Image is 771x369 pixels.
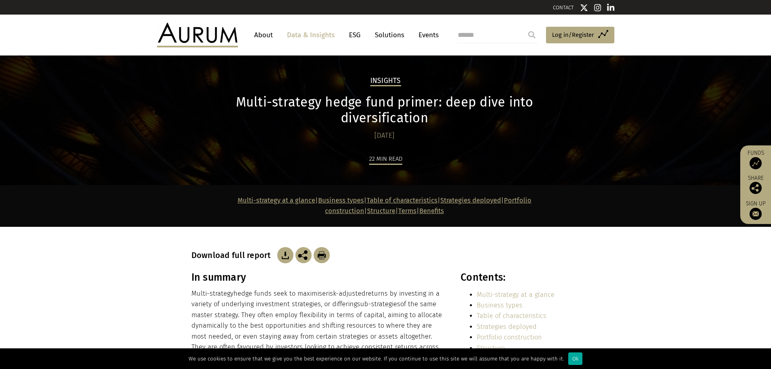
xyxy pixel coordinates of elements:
a: Portfolio construction [477,333,542,341]
a: Multi-strategy at a glance [477,291,554,299]
div: Share [744,175,767,194]
img: Twitter icon [580,4,588,12]
h3: In summary [191,271,443,284]
img: Instagram icon [594,4,601,12]
div: [DATE] [191,130,578,141]
a: Benefits [419,207,444,215]
h1: Multi-strategy hedge fund primer: deep dive into diversification [191,94,578,126]
span: Multi-strategy [191,290,234,297]
img: Download Article [277,247,293,263]
h2: Insights [370,77,401,86]
a: ESG [345,28,365,43]
span: Log in/Register [552,30,594,40]
img: Sign up to our newsletter [750,208,762,220]
a: CONTACT [553,4,574,11]
img: Access Funds [750,157,762,169]
img: Share this post [295,247,312,263]
a: Log in/Register [546,27,614,44]
a: Structure [367,207,395,215]
a: Funds [744,149,767,169]
input: Submit [524,27,540,43]
strong: | [416,207,419,215]
img: Aurum [157,23,238,47]
span: sub-strategies [357,300,400,308]
span: risk-adjusted [326,290,365,297]
h3: Download full report [191,250,275,260]
img: Share this post [750,182,762,194]
a: Business types [477,301,522,309]
a: Data & Insights [283,28,339,43]
img: Download Article [314,247,330,263]
a: Structure [477,344,505,352]
h3: Contents: [461,271,578,284]
a: About [250,28,277,43]
a: Table of characteristics [367,196,438,204]
div: 22 min read [369,154,402,165]
a: Terms [398,207,416,215]
strong: | | | | | | [238,196,531,215]
a: Events [414,28,439,43]
a: Multi-strategy at a glance [238,196,315,204]
div: Ok [568,352,582,365]
a: Solutions [371,28,408,43]
img: Linkedin icon [607,4,614,12]
a: Strategies deployed [477,323,537,331]
a: Sign up [744,200,767,220]
a: Strategies deployed [440,196,501,204]
a: Table of characteristics [477,312,546,320]
a: Business types [318,196,364,204]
